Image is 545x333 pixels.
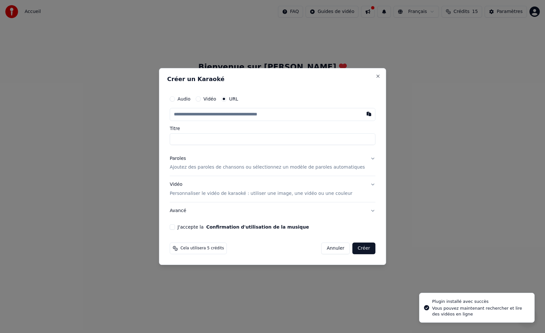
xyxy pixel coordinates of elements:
label: Vidéo [203,97,216,101]
p: Ajoutez des paroles de chansons ou sélectionnez un modèle de paroles automatiques [170,164,365,171]
div: Vidéo [170,182,352,197]
label: J'accepte la [177,225,309,229]
label: Audio [177,97,190,101]
h2: Créer un Karaoké [167,76,378,82]
span: Cela utilisera 5 crédits [180,246,224,251]
button: Annuler [321,243,350,254]
p: Personnaliser le vidéo de karaoké : utiliser une image, une vidéo ou une couleur [170,190,352,197]
button: Avancé [170,202,375,219]
button: Créer [353,243,375,254]
button: ParolesAjoutez des paroles de chansons ou sélectionnez un modèle de paroles automatiques [170,150,375,176]
label: URL [229,97,238,101]
button: J'accepte la [206,225,309,229]
label: Titre [170,126,375,131]
button: VidéoPersonnaliser le vidéo de karaoké : utiliser une image, une vidéo ou une couleur [170,176,375,202]
div: Paroles [170,155,186,162]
